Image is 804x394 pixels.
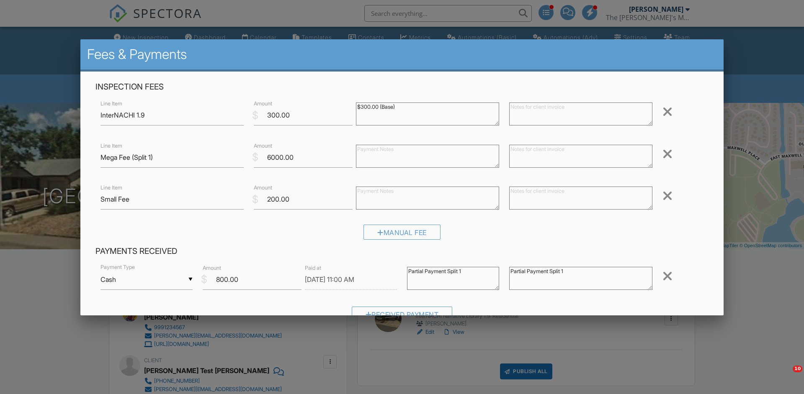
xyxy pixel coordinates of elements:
[100,100,122,107] label: Line Item
[776,366,796,386] iframe: Intercom live chat
[254,100,272,107] label: Amount
[252,192,258,207] div: $
[203,264,221,271] label: Amount
[100,142,122,149] label: Line Item
[352,307,453,322] div: Received Payment
[509,267,652,290] textarea: Partial Payment Split 1
[100,184,122,192] label: Line Item
[254,142,272,149] label: Amount
[100,264,135,271] label: Payment Type
[252,150,258,164] div: $
[793,366,802,372] span: 10
[407,267,499,290] textarea: Partial Payment Split 1
[252,108,258,123] div: $
[95,246,709,257] h4: Payments Received
[87,46,717,63] h2: Fees & Payments
[356,102,499,125] textarea: $300.00 (Base)
[201,272,207,287] div: $
[95,82,709,92] h4: Inspection Fees
[363,225,441,240] div: Manual Fee
[363,230,441,238] a: Manual Fee
[305,264,321,271] label: Paid at
[352,312,453,320] a: Received Payment
[254,184,272,192] label: Amount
